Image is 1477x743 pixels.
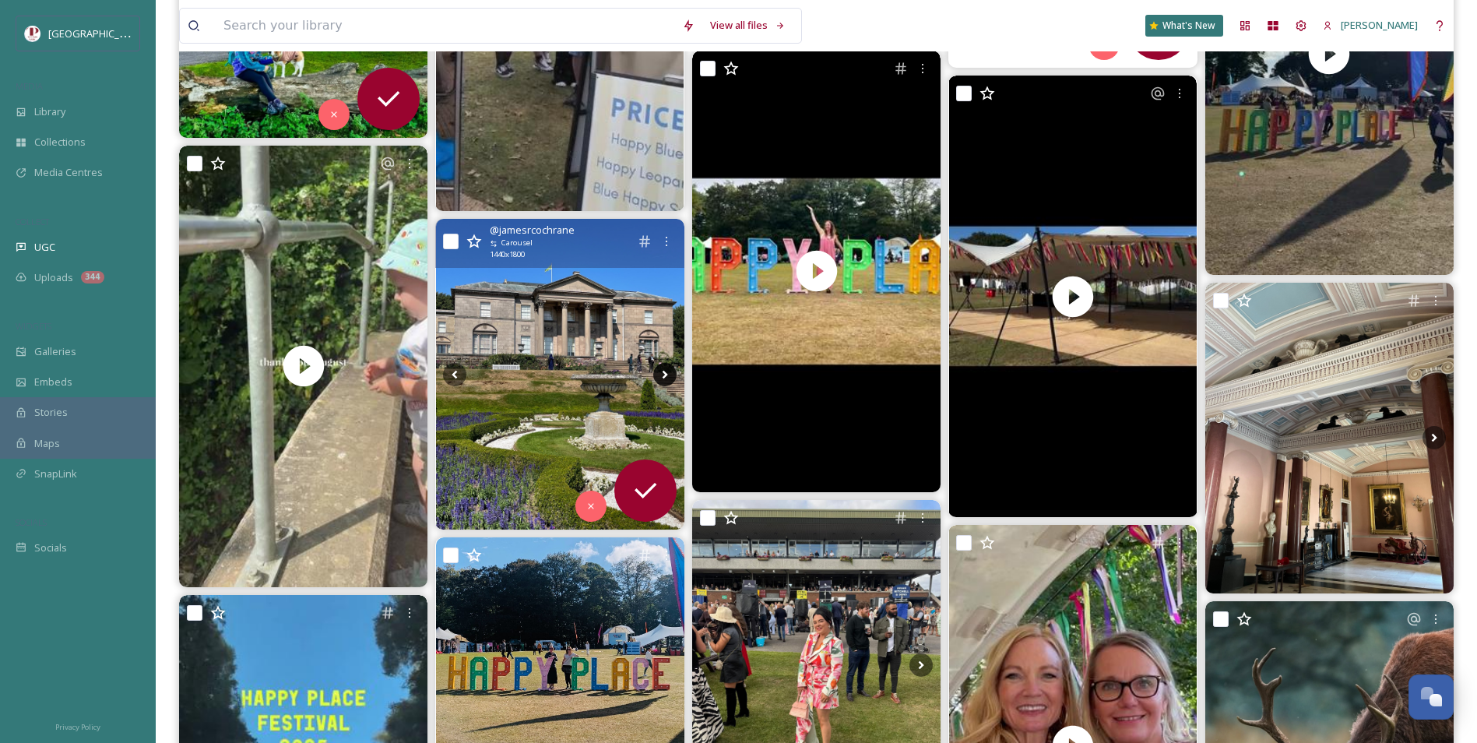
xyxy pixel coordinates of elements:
[34,240,55,255] span: UGC
[34,541,67,555] span: Socials
[179,146,427,587] img: thumbnail
[34,436,60,451] span: Maps
[34,344,76,359] span: Galleries
[34,375,72,389] span: Embeds
[25,26,40,41] img: download%20(5).png
[34,104,65,119] span: Library
[34,270,73,285] span: Uploads
[81,271,104,283] div: 344
[1315,10,1426,40] a: [PERSON_NAME]
[34,405,68,420] span: Stories
[16,80,43,92] span: MEDIA
[948,76,1197,517] video: Day 2 at the Happy Place festival. Weather was certainly interesting, rain and sun throughout the...
[16,320,51,332] span: WIDGETS
[34,135,86,150] span: Collections
[1145,15,1223,37] a: What's New
[490,249,525,260] span: 1440 x 1800
[48,26,147,40] span: [GEOGRAPHIC_DATA]
[34,165,103,180] span: Media Centres
[55,722,100,732] span: Privacy Policy
[16,516,47,528] span: SOCIALS
[436,219,684,530] img: emilacethompson the Queen of the Castle at Tatton Park! #tattonpark #cheshire #mansion #sun #engl...
[1341,18,1418,32] span: [PERSON_NAME]
[702,10,793,40] a: View all files
[490,223,575,238] span: @ jamesrcochrane
[179,146,427,587] video: lots of family time this august ♥️ #toddlermama #toddlerfun #familywalks #augustdump
[1408,674,1454,720] button: Open Chat
[34,467,77,481] span: SnapLink
[216,9,674,43] input: Search your library
[501,238,533,248] span: Carousel
[1205,283,1454,593] img: im always in someone else's fancy gaff #tattonpark #mansion #architecture #art #cheshire #england...
[16,216,49,227] span: COLLECT
[692,51,941,492] img: thumbnail
[948,76,1197,517] img: thumbnail
[55,717,100,735] a: Privacy Policy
